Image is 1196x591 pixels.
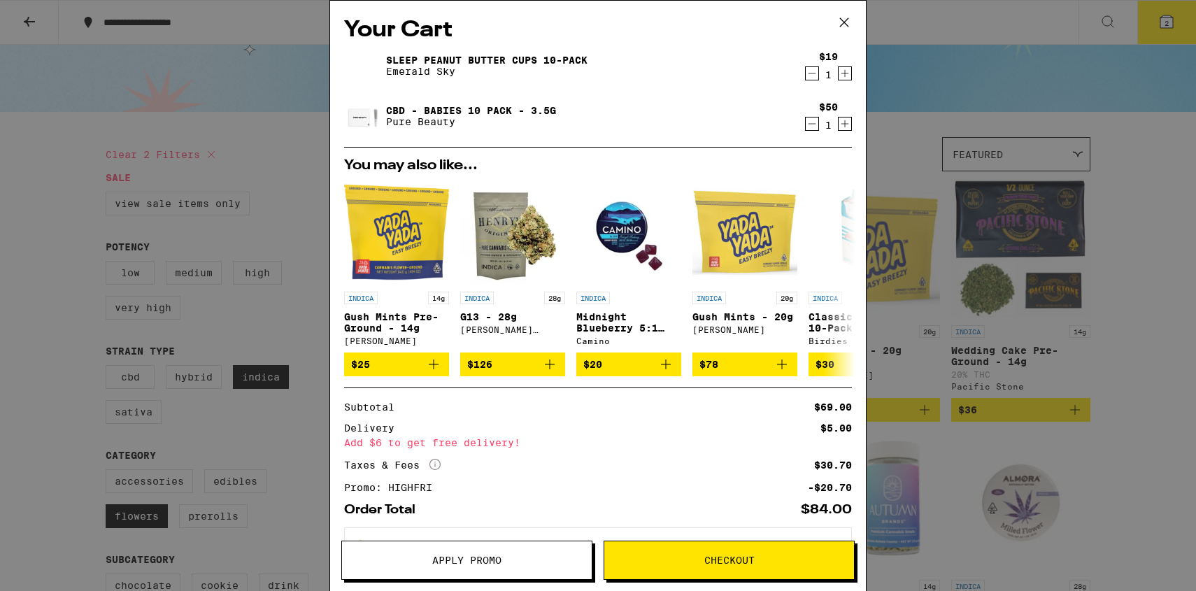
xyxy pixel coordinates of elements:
p: Midnight Blueberry 5:1 Sleep Gummies [576,311,681,334]
div: Taxes & Fees [344,459,441,471]
img: Birdies - Classic Indica 10-Pack - 7g [809,180,913,285]
img: Yada Yada - Gush Mints Pre-Ground - 14g [344,180,449,285]
p: 28g [544,292,565,304]
p: G13 - 28g [460,311,565,322]
a: Open page for Gush Mints - 20g from Yada Yada [692,180,797,353]
p: INDICA [692,292,726,304]
img: CBD - Babies 10 Pack - 3.5g [344,97,383,136]
h2: You may also like... [344,159,852,173]
button: Apply Promo [341,541,592,580]
div: [PERSON_NAME] Original [460,325,565,334]
button: Increment [838,66,852,80]
span: $30 [816,359,834,370]
div: Promo: HIGHFRI [344,483,442,492]
span: The products in this order can expose you to chemicals including marijuana or cannabis smoke, whi... [356,539,835,564]
span: $126 [467,359,492,370]
p: Classic Indica 10-Pack - 7g [809,311,913,334]
button: Decrement [805,66,819,80]
button: Decrement [805,117,819,131]
button: Checkout [604,541,855,580]
button: Add to bag [460,353,565,376]
div: 1 [819,69,838,80]
img: Camino - Midnight Blueberry 5:1 Sleep Gummies [576,180,681,285]
a: Open page for Midnight Blueberry 5:1 Sleep Gummies from Camino [576,180,681,353]
a: Open page for G13 - 28g from Henry's Original [460,180,565,353]
a: SLEEP Peanut Butter Cups 10-Pack [386,55,588,66]
div: [PERSON_NAME] [692,325,797,334]
a: CBD - Babies 10 Pack - 3.5g [386,105,556,116]
p: Gush Mints Pre-Ground - 14g [344,311,449,334]
span: Hi. Need any help? [8,10,101,21]
span: $20 [583,359,602,370]
div: $69.00 [814,402,852,412]
p: 20g [776,292,797,304]
img: Yada Yada - Gush Mints - 20g [692,180,797,285]
div: Birdies [809,336,913,346]
div: [PERSON_NAME] [344,336,449,346]
div: Order Total [344,504,425,516]
p: 14g [428,292,449,304]
div: $19 [819,51,838,62]
img: Henry's Original - G13 - 28g [460,180,565,285]
span: Checkout [704,555,755,565]
span: $78 [699,359,718,370]
a: Open page for Classic Indica 10-Pack - 7g from Birdies [809,180,913,353]
div: 1 [819,120,838,131]
div: Camino [576,336,681,346]
a: Open page for Gush Mints Pre-Ground - 14g from Yada Yada [344,180,449,353]
div: $84.00 [801,504,852,516]
button: Add to bag [692,353,797,376]
p: INDICA [344,292,378,304]
span: ⚠️ [356,539,369,548]
div: Add $6 to get free delivery! [344,438,852,448]
p: INDICA [460,292,494,304]
p: Emerald Sky [386,66,588,77]
span: $25 [351,359,370,370]
p: INDICA [576,292,610,304]
div: Delivery [344,423,404,433]
p: Gush Mints - 20g [692,311,797,322]
div: -$20.70 [808,483,852,492]
img: SLEEP Peanut Butter Cups 10-Pack [344,46,383,85]
button: Add to bag [576,353,681,376]
span: Apply Promo [432,555,501,565]
div: $5.00 [820,423,852,433]
div: $50 [819,101,838,113]
button: Add to bag [809,353,913,376]
p: INDICA [809,292,842,304]
div: Subtotal [344,402,404,412]
p: Pure Beauty [386,116,556,127]
div: $30.70 [814,460,852,470]
button: Add to bag [344,353,449,376]
h2: Your Cart [344,15,852,46]
button: Increment [838,117,852,131]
